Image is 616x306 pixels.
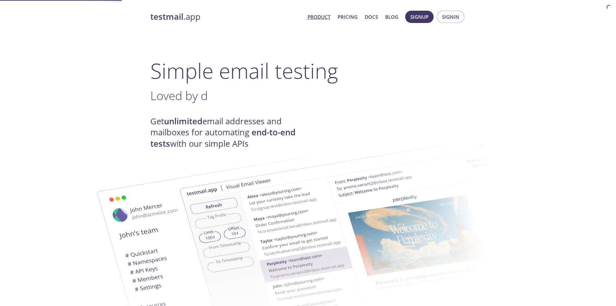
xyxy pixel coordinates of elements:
[437,11,464,23] button: Signin
[338,13,358,21] a: Pricing
[150,11,183,22] strong: testmail
[164,116,202,127] strong: unlimited
[442,13,459,21] span: Signin
[150,58,466,83] h1: Simple email testing
[150,11,302,22] a: testmail.app
[150,127,296,149] strong: end-to-end tests
[405,11,434,23] button: Signup
[150,87,208,104] span: Loved by d
[365,13,378,21] a: Docs
[150,116,308,149] h4: Get email addresses and mailboxes for automating with our simple APIs
[385,13,398,21] a: Blog
[308,13,330,21] a: Product
[410,13,428,21] span: Signup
